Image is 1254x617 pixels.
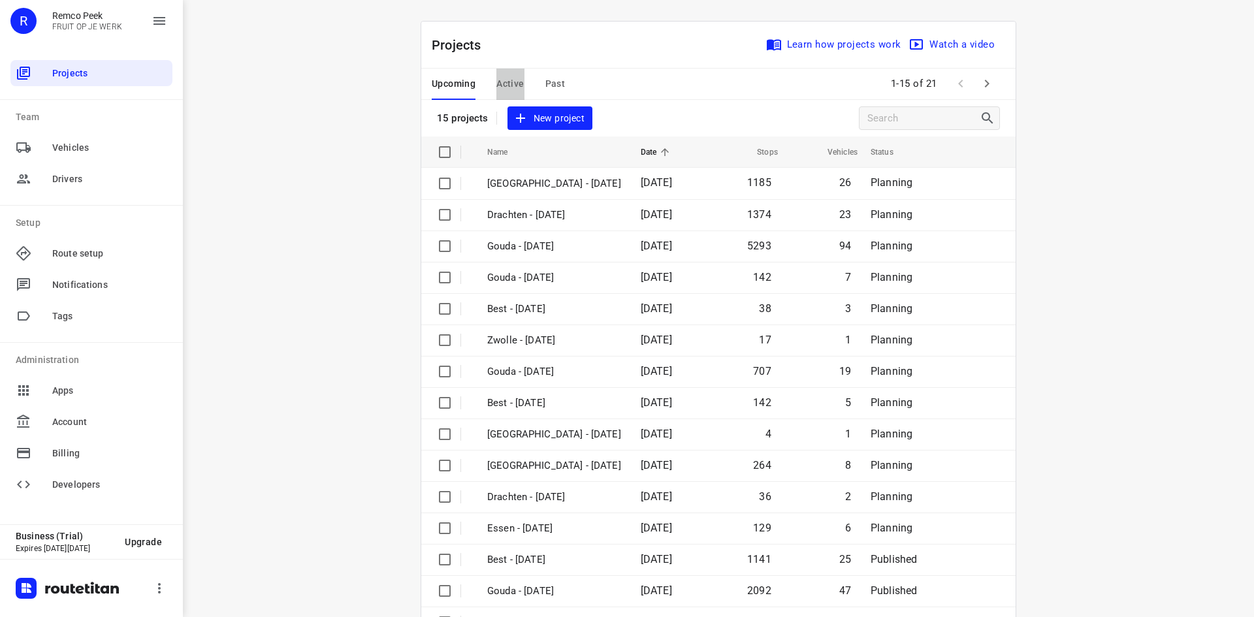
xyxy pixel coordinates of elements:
span: Previous Page [948,71,974,97]
p: Gouda - Wednesday [487,584,621,599]
p: Zwolle - Friday [487,333,621,348]
span: 5 [845,396,851,409]
span: Planning [871,208,912,221]
span: [DATE] [641,302,672,315]
span: Planning [871,459,912,471]
span: 1185 [747,176,771,189]
span: 38 [759,302,771,315]
span: Route setup [52,247,167,261]
span: Stops [740,144,778,160]
button: New project [507,106,592,131]
span: Planning [871,396,912,409]
span: Apps [52,384,167,398]
span: 1 [845,334,851,346]
span: Planning [871,240,912,252]
button: Upgrade [114,530,172,554]
span: [DATE] [641,176,672,189]
span: Vehicles [811,144,858,160]
p: Zwolle - Thursday [487,458,621,473]
div: Route setup [10,240,172,266]
span: Planning [871,428,912,440]
p: Best - Friday [487,302,621,317]
span: 1141 [747,553,771,565]
span: 129 [753,522,771,534]
div: R [10,8,37,34]
span: 23 [839,208,851,221]
span: [DATE] [641,553,672,565]
span: Name [487,144,525,160]
span: Upcoming [432,76,475,92]
span: Planning [871,176,912,189]
span: 47 [839,584,851,597]
span: 6 [845,522,851,534]
span: Tags [52,309,167,323]
span: Notifications [52,278,167,292]
p: Administration [16,353,172,367]
div: Drivers [10,166,172,192]
span: [DATE] [641,334,672,346]
span: [DATE] [641,365,672,377]
span: Status [871,144,910,160]
div: Billing [10,440,172,466]
span: Billing [52,447,167,460]
span: 2 [845,490,851,503]
span: 17 [759,334,771,346]
span: Drivers [52,172,167,186]
span: Published [871,553,918,565]
div: Account [10,409,172,435]
span: 264 [753,459,771,471]
span: Planning [871,271,912,283]
span: 2092 [747,584,771,597]
span: Upgrade [125,537,162,547]
p: Team [16,110,172,124]
span: 26 [839,176,851,189]
div: Search [980,110,999,126]
span: [DATE] [641,396,672,409]
p: Best - Wednesday [487,552,621,567]
div: Tags [10,303,172,329]
span: Planning [871,365,912,377]
span: [DATE] [641,271,672,283]
span: 707 [753,365,771,377]
span: Planning [871,334,912,346]
span: Vehicles [52,141,167,155]
p: Antwerpen - Thursday [487,427,621,442]
span: Planning [871,302,912,315]
p: 15 projects [437,112,489,124]
p: Gouda - Thursday [487,364,621,379]
span: 5293 [747,240,771,252]
span: Planning [871,490,912,503]
span: 25 [839,553,851,565]
span: [DATE] [641,208,672,221]
span: 142 [753,271,771,283]
span: Next Page [974,71,1000,97]
p: Zwolle - Wednesday [487,176,621,191]
span: 7 [845,271,851,283]
span: New project [515,110,585,127]
div: Developers [10,471,172,498]
span: Developers [52,478,167,492]
p: Remco Peek [52,10,122,21]
span: [DATE] [641,490,672,503]
span: 1-15 of 21 [886,70,942,98]
span: 19 [839,365,851,377]
span: 4 [765,428,771,440]
span: [DATE] [641,459,672,471]
p: Setup [16,216,172,230]
p: Drachten - Monday [487,208,621,223]
p: FRUIT OP JE WERK [52,22,122,31]
span: 1 [845,428,851,440]
span: Date [641,144,674,160]
span: 8 [845,459,851,471]
span: [DATE] [641,584,672,597]
p: Essen - Wednesday [487,521,621,536]
p: Best - Thursday [487,396,621,411]
span: [DATE] [641,428,672,440]
span: [DATE] [641,522,672,534]
span: 142 [753,396,771,409]
span: Account [52,415,167,429]
p: Projects [432,35,492,55]
div: Projects [10,60,172,86]
div: Vehicles [10,134,172,161]
span: Published [871,584,918,597]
